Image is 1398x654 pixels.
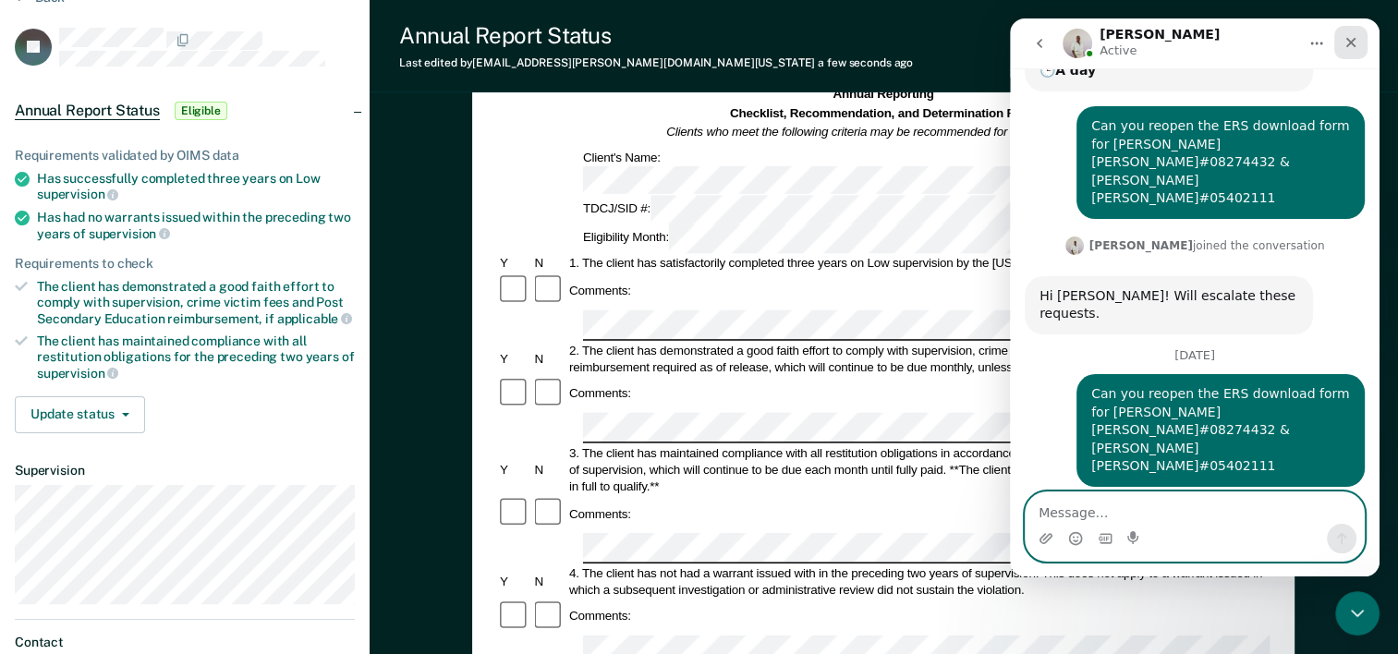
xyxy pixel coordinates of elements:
div: Comments: [566,385,634,402]
div: N [532,461,566,478]
div: 3. The client has maintained compliance with all restitution obligations in accordance to PD/POP-... [566,444,1270,494]
div: 2. The client has demonstrated a good faith effort to comply with supervision, crime victim fees ... [566,342,1270,375]
div: N [532,255,566,272]
div: 4. The client has not had a warrant issued with in the preceding two years of supervision. This d... [566,564,1270,598]
div: 1. The client has satisfactorily completed three years on Low supervision by the [US_STATE] Risk ... [566,255,1270,272]
div: Y [497,255,531,272]
div: N [532,573,566,589]
div: N [532,350,566,367]
span: supervision [37,187,118,201]
strong: Checklist, Recommendation, and Determination Form [730,106,1037,120]
span: supervision [37,366,118,381]
button: Update status [15,396,145,433]
div: Requirements validated by OIMS data [15,148,355,163]
div: Has had no warrants issued within the preceding two years of [37,210,355,241]
strong: Annual Reporting [833,88,934,102]
div: Annual Report Status [399,22,913,49]
div: Last edited by [EMAIL_ADDRESS][PERSON_NAME][DOMAIN_NAME][US_STATE] [399,56,913,69]
span: Annual Report Status [15,102,160,120]
span: a few seconds ago [818,56,913,69]
div: Comments: [566,283,634,299]
span: applicable [277,311,352,326]
div: Comments: [566,505,634,522]
iframe: Intercom live chat [1010,18,1380,576]
dt: Supervision [15,463,355,478]
div: TDCJ/SID #: [580,196,1016,224]
div: Requirements to check [15,256,355,272]
div: The client has maintained compliance with all restitution obligations for the preceding two years of [37,333,355,381]
iframe: Intercom live chat [1335,591,1380,636]
span: Eligible [175,102,227,120]
div: Eligibility Month: [580,224,1035,253]
div: Y [497,573,531,589]
div: Y [497,461,531,478]
dt: Contact [15,635,355,650]
div: Comments: [566,608,634,624]
div: The client has demonstrated a good faith effort to comply with supervision, crime victim fees and... [37,279,355,326]
em: Clients who meet the following criteria may be recommended for annual reporting. [667,125,1101,139]
div: Y [497,350,531,367]
div: Has successfully completed three years on Low [37,171,355,202]
span: supervision [89,226,170,241]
